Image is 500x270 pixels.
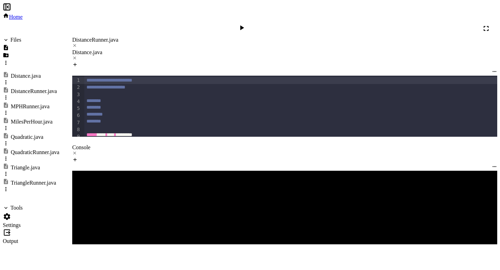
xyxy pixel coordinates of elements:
div: 9 [72,133,81,140]
div: 7 [72,119,81,126]
div: DistanceRunner.java [11,88,57,94]
div: Console [72,144,497,151]
div: Distance.java [72,49,497,56]
div: 4 [72,98,81,105]
div: 2 [72,84,81,91]
div: DistanceRunner.java [72,37,497,49]
div: QuadraticRunner.java [11,149,59,155]
div: Quadratic.java [11,134,43,140]
div: DistanceRunner.java [72,37,497,43]
div: 5 [72,105,81,112]
div: Output [3,238,59,244]
div: Distance.java [11,73,41,79]
div: Triangle.java [11,164,40,171]
div: MilesPerHour.java [11,119,52,125]
div: Settings [3,222,59,228]
div: 8 [72,126,81,133]
div: Console [72,144,497,157]
a: Home [3,14,23,20]
div: 1 [72,77,81,84]
span: Home [9,14,23,20]
div: Files [10,37,21,43]
div: 6 [72,112,81,119]
div: 3 [72,91,81,98]
div: Tools [10,205,23,211]
div: Distance.java [72,49,497,62]
div: TriangleRunner.java [11,180,56,186]
div: MPHRunner.java [11,103,50,110]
